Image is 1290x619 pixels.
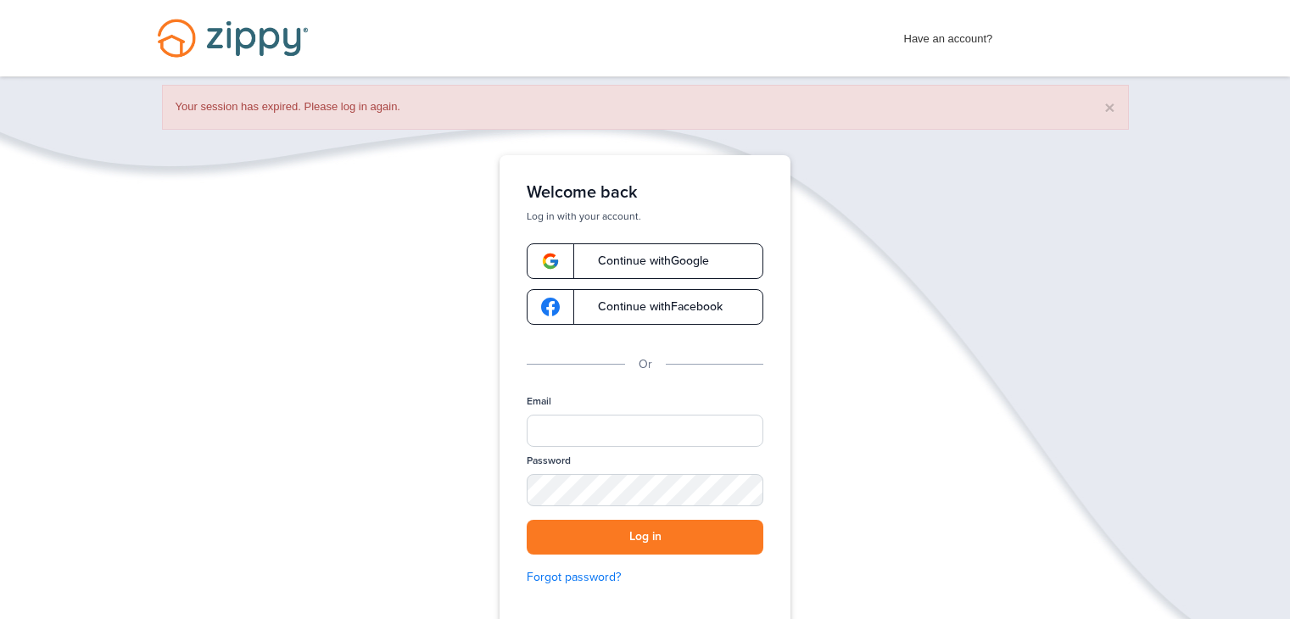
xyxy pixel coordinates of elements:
[527,289,763,325] a: google-logoContinue withFacebook
[527,182,763,203] h1: Welcome back
[527,568,763,587] a: Forgot password?
[527,454,571,468] label: Password
[581,255,709,267] span: Continue with Google
[527,415,763,447] input: Email
[541,298,560,316] img: google-logo
[527,209,763,223] p: Log in with your account.
[527,243,763,279] a: google-logoContinue withGoogle
[1104,98,1114,116] button: ×
[162,85,1129,130] div: Your session has expired. Please log in again.
[541,252,560,270] img: google-logo
[527,394,551,409] label: Email
[639,355,652,374] p: Or
[527,520,763,555] button: Log in
[581,301,723,313] span: Continue with Facebook
[904,21,993,48] span: Have an account?
[527,474,763,506] input: Password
